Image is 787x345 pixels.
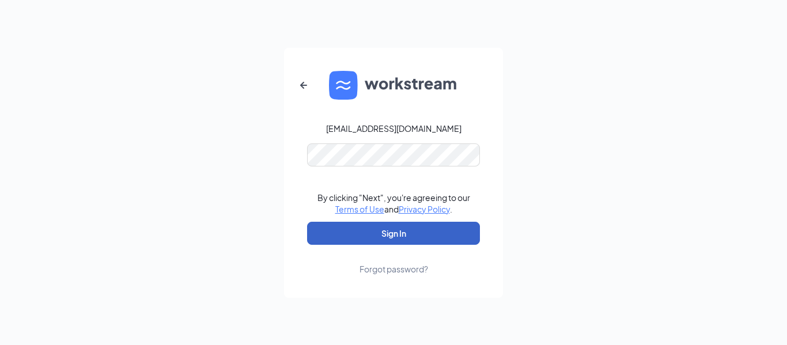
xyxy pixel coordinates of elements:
a: Terms of Use [335,204,384,214]
div: [EMAIL_ADDRESS][DOMAIN_NAME] [326,123,461,134]
img: WS logo and Workstream text [329,71,458,100]
a: Forgot password? [360,245,428,275]
a: Privacy Policy [399,204,450,214]
button: Sign In [307,222,480,245]
button: ArrowLeftNew [290,71,317,99]
svg: ArrowLeftNew [297,78,311,92]
div: By clicking "Next", you're agreeing to our and . [317,192,470,215]
div: Forgot password? [360,263,428,275]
